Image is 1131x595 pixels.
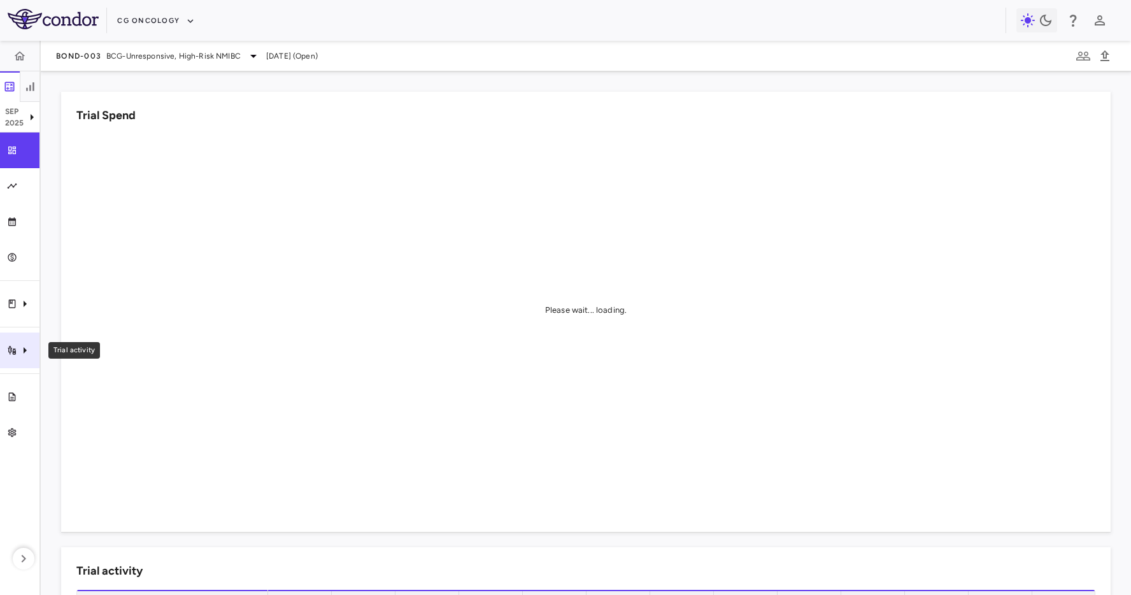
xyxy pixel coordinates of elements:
div: Trial activity [48,342,100,359]
div: Please wait... loading. [545,305,627,316]
h6: Trial Spend [76,107,136,124]
p: Sep [5,106,24,117]
p: 2025 [5,117,24,129]
span: [DATE] (Open) [266,50,318,62]
h6: Trial activity [76,563,143,580]
span: BOND-003 [56,51,101,61]
img: logo-full-BYUhSk78.svg [8,9,99,29]
button: CG Oncology [117,11,195,31]
span: BCG-Unresponsive, High-Risk NMIBC [106,50,241,62]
